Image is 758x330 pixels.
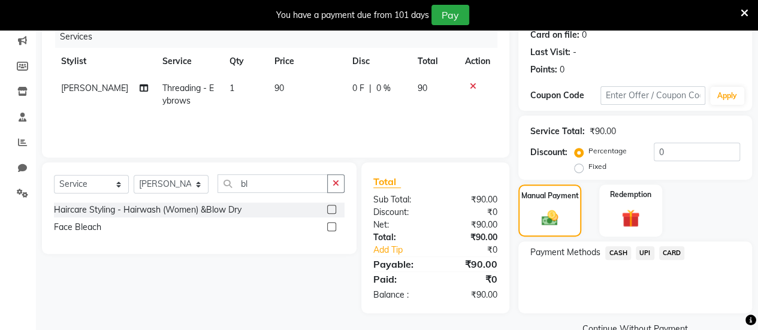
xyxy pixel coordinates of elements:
[530,89,600,102] div: Coupon Code
[530,246,600,259] span: Payment Methods
[364,206,436,219] div: Discount:
[530,63,557,76] div: Points:
[616,207,645,229] img: _gift.svg
[61,83,128,93] span: [PERSON_NAME]
[435,219,506,231] div: ₹90.00
[610,189,651,200] label: Redemption
[54,221,101,234] div: Face Bleach
[458,48,497,75] th: Action
[530,46,570,59] div: Last Visit:
[364,219,436,231] div: Net:
[590,125,616,138] div: ₹90.00
[659,246,685,260] span: CARD
[274,83,284,93] span: 90
[530,146,567,159] div: Discount:
[435,231,506,244] div: ₹90.00
[435,289,506,301] div: ₹90.00
[573,46,576,59] div: -
[364,257,436,271] div: Payable:
[435,206,506,219] div: ₹0
[435,272,506,286] div: ₹0
[54,204,241,216] div: Haircare Styling - Hairwash (Women) &Blow Dry
[431,5,469,25] button: Pay
[376,82,391,95] span: 0 %
[521,190,579,201] label: Manual Payment
[55,26,506,48] div: Services
[352,82,364,95] span: 0 F
[364,289,436,301] div: Balance :
[605,246,631,260] span: CASH
[364,272,436,286] div: Paid:
[447,244,506,256] div: ₹0
[364,231,436,244] div: Total:
[710,87,744,105] button: Apply
[369,82,372,95] span: |
[373,175,401,188] span: Total
[54,48,155,75] th: Stylist
[267,48,345,75] th: Price
[410,48,458,75] th: Total
[222,48,267,75] th: Qty
[560,63,564,76] div: 0
[435,193,506,206] div: ₹90.00
[600,86,705,105] input: Enter Offer / Coupon Code
[435,257,506,271] div: ₹90.00
[636,246,654,260] span: UPI
[530,29,579,41] div: Card on file:
[218,174,328,193] input: Search or Scan
[536,208,564,228] img: _cash.svg
[417,83,427,93] span: 90
[229,83,234,93] span: 1
[364,244,447,256] a: Add Tip
[588,161,606,172] label: Fixed
[345,48,410,75] th: Disc
[588,146,627,156] label: Percentage
[276,9,429,22] div: You have a payment due from 101 days
[162,83,214,106] span: Threading - Eybrows
[155,48,222,75] th: Service
[582,29,587,41] div: 0
[530,125,585,138] div: Service Total:
[364,193,436,206] div: Sub Total:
